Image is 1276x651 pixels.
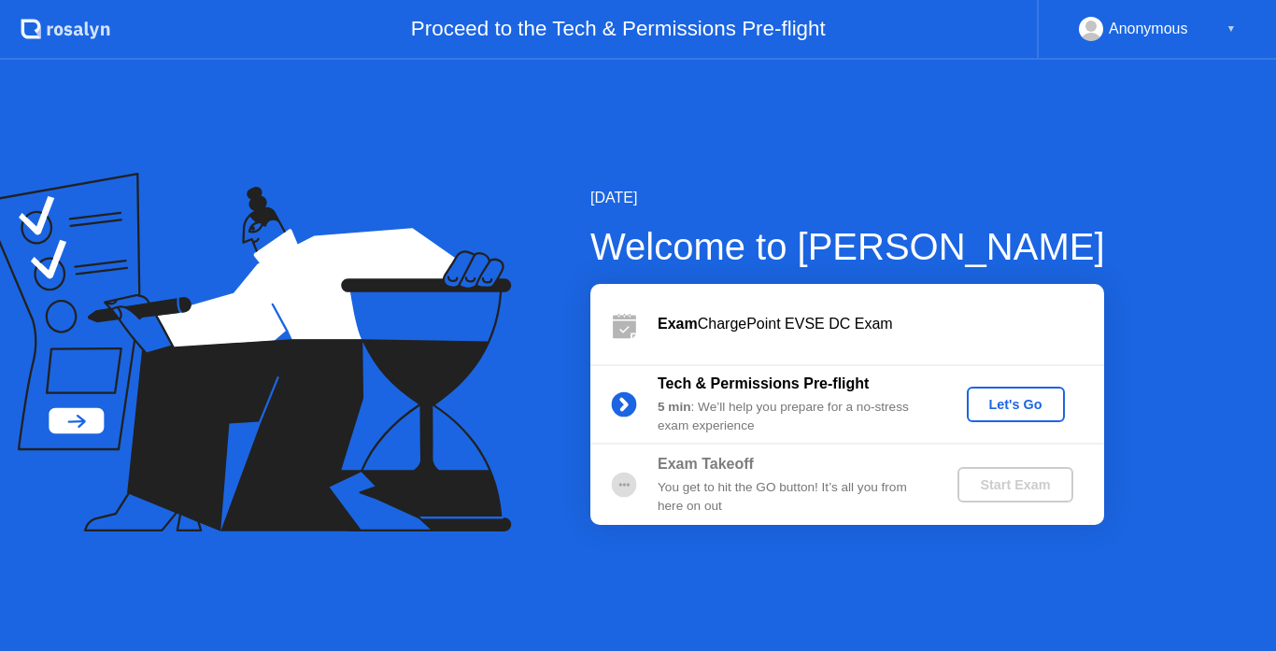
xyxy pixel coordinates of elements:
[658,316,698,332] b: Exam
[967,387,1065,422] button: Let's Go
[974,397,1057,412] div: Let's Go
[658,375,869,391] b: Tech & Permissions Pre-flight
[965,477,1065,492] div: Start Exam
[1109,17,1188,41] div: Anonymous
[658,400,691,414] b: 5 min
[590,187,1105,209] div: [DATE]
[658,478,927,517] div: You get to hit the GO button! It’s all you from here on out
[658,398,927,436] div: : We’ll help you prepare for a no-stress exam experience
[1226,17,1236,41] div: ▼
[590,219,1105,275] div: Welcome to [PERSON_NAME]
[658,456,754,472] b: Exam Takeoff
[957,467,1072,502] button: Start Exam
[658,313,1104,335] div: ChargePoint EVSE DC Exam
